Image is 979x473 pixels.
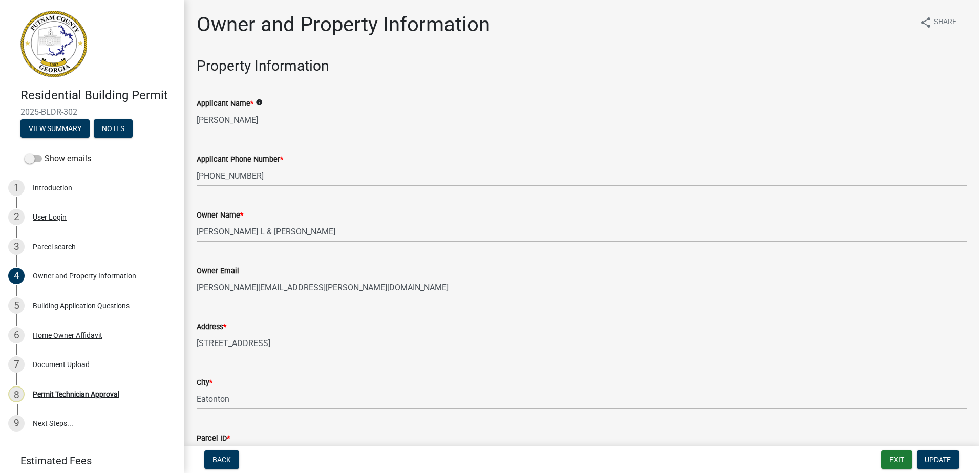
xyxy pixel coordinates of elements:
div: 8 [8,386,25,402]
button: Exit [881,450,912,469]
div: 2 [8,209,25,225]
label: Owner Name [197,212,243,219]
label: Parcel ID [197,435,230,442]
h4: Residential Building Permit [20,88,176,103]
button: View Summary [20,119,90,138]
div: Permit Technician Approval [33,391,119,398]
div: User Login [33,213,67,221]
div: 7 [8,356,25,373]
label: Applicant Name [197,100,253,107]
span: Share [934,16,956,29]
div: Document Upload [33,361,90,368]
div: 4 [8,268,25,284]
h3: Property Information [197,57,967,75]
wm-modal-confirm: Notes [94,125,133,133]
div: 3 [8,239,25,255]
button: shareShare [911,12,965,32]
div: Home Owner Affidavit [33,332,102,339]
i: info [256,99,263,106]
div: 5 [8,297,25,314]
div: Introduction [33,184,72,191]
span: 2025-BLDR-302 [20,107,164,117]
div: Parcel search [33,243,76,250]
img: Putnam County, Georgia [20,11,87,77]
h1: Owner and Property Information [197,12,490,37]
button: Notes [94,119,133,138]
span: Update [925,456,951,464]
label: Applicant Phone Number [197,156,283,163]
i: share [920,16,932,29]
label: City [197,379,212,386]
label: Owner Email [197,268,239,275]
div: 6 [8,327,25,343]
span: Back [212,456,231,464]
a: Estimated Fees [8,450,168,471]
wm-modal-confirm: Summary [20,125,90,133]
button: Back [204,450,239,469]
div: 1 [8,180,25,196]
button: Update [917,450,959,469]
div: Building Application Questions [33,302,130,309]
div: Owner and Property Information [33,272,136,279]
div: 9 [8,415,25,432]
label: Show emails [25,153,91,165]
label: Address [197,324,226,331]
